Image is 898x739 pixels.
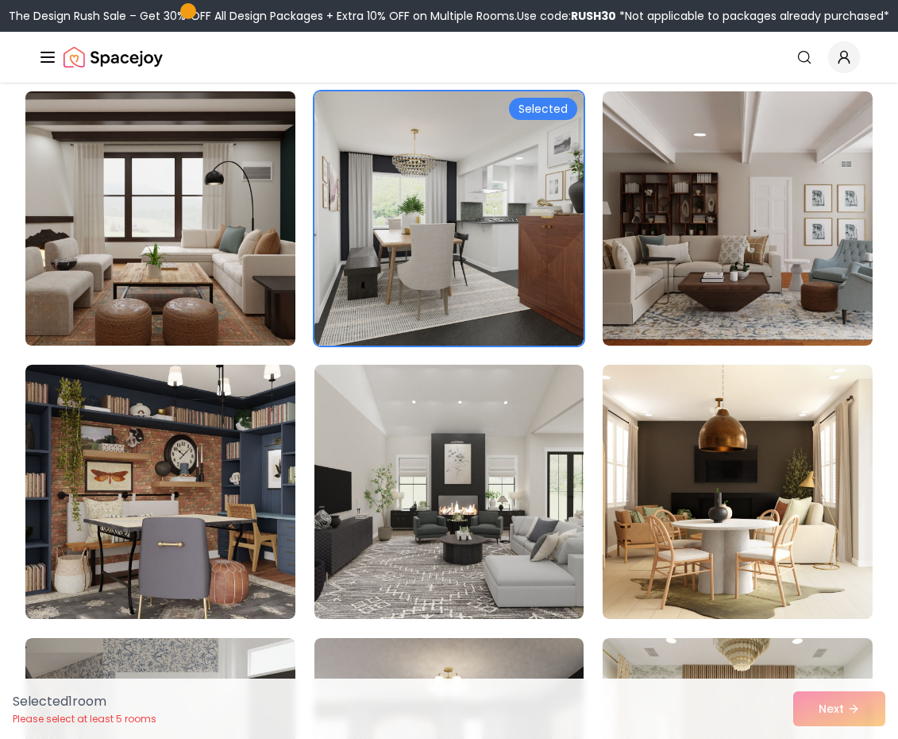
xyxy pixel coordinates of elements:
[38,32,860,83] nav: Global
[616,8,889,24] span: *Not applicable to packages already purchased*
[509,98,577,120] div: Selected
[314,365,584,619] img: Room room-65
[603,365,873,619] img: Room room-66
[19,85,303,352] img: Room room-61
[9,8,889,24] div: The Design Rush Sale – Get 30% OFF All Design Packages + Extra 10% OFF on Multiple Rooms.
[13,713,156,725] p: Please select at least 5 rooms
[314,91,584,346] img: Room room-62
[25,365,295,619] img: Room room-64
[64,41,163,73] a: Spacejoy
[603,91,873,346] img: Room room-63
[571,8,616,24] b: RUSH30
[13,692,156,711] p: Selected 1 room
[64,41,163,73] img: Spacejoy Logo
[517,8,616,24] span: Use code:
